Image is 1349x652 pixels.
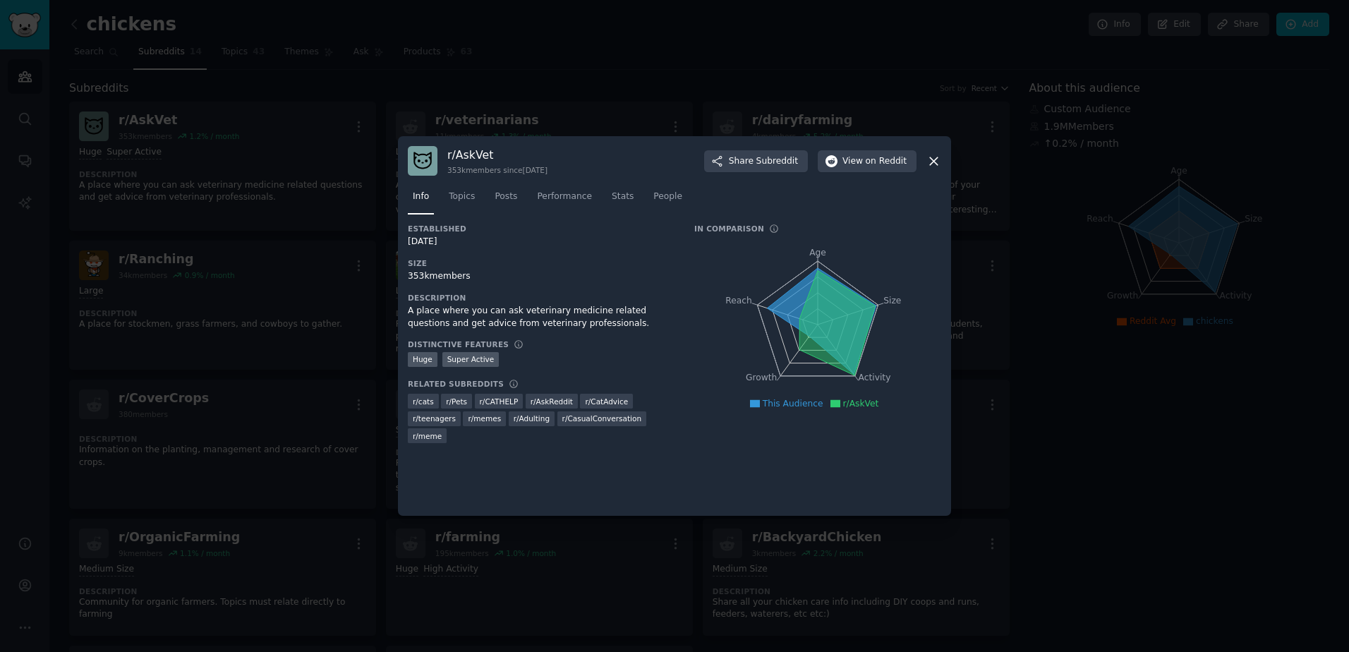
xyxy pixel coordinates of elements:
button: Viewon Reddit [818,150,917,173]
h3: Size [408,258,674,268]
button: ShareSubreddit [704,150,808,173]
span: Topics [449,191,475,203]
h3: In Comparison [694,224,764,234]
span: r/ Adulting [514,413,550,423]
a: People [648,186,687,215]
span: This Audience [763,399,823,409]
h3: Related Subreddits [408,379,504,389]
tspan: Reach [725,296,752,306]
span: r/ memes [468,413,501,423]
span: People [653,191,682,203]
div: A place where you can ask veterinary medicine related questions and get advice from veterinary pr... [408,305,674,330]
span: r/ CatAdvice [585,397,628,406]
span: r/ AskReddit [531,397,573,406]
tspan: Growth [746,373,777,383]
a: Posts [490,186,522,215]
span: Info [413,191,429,203]
span: Stats [612,191,634,203]
a: Performance [532,186,597,215]
span: View [842,155,907,168]
h3: r/ AskVet [447,147,548,162]
h3: Description [408,293,674,303]
div: 353k members since [DATE] [447,165,548,175]
div: Huge [408,352,437,367]
a: Info [408,186,434,215]
a: Topics [444,186,480,215]
span: r/ cats [413,397,434,406]
h3: Established [408,224,674,234]
span: r/ Pets [446,397,467,406]
tspan: Age [809,248,826,258]
div: 353k members [408,270,674,283]
h3: Distinctive Features [408,339,509,349]
span: on Reddit [866,155,907,168]
tspan: Size [883,296,901,306]
span: Posts [495,191,517,203]
a: Stats [607,186,639,215]
span: r/ CATHELP [480,397,519,406]
span: Share [729,155,798,168]
img: AskVet [408,146,437,176]
span: r/ CasualConversation [562,413,642,423]
span: r/AskVet [843,399,879,409]
div: [DATE] [408,236,674,248]
div: Super Active [442,352,500,367]
span: Subreddit [756,155,798,168]
span: r/ teenagers [413,413,456,423]
span: r/ meme [413,431,442,441]
span: Performance [537,191,592,203]
tspan: Activity [859,373,891,383]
